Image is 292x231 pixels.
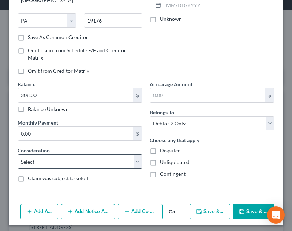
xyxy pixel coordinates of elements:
span: Unliquidated [160,159,190,165]
button: Cancel [163,205,187,219]
label: Balance [18,80,35,88]
button: Save & New [190,204,230,219]
label: Monthly Payment [18,119,58,126]
div: Open Intercom Messenger [267,206,285,224]
button: Save & Close [233,204,274,219]
div: $ [265,88,274,102]
label: Consideration [18,147,50,154]
div: $ [133,127,142,141]
button: Add Co-Debtor [118,204,163,219]
input: 0.00 [18,88,133,102]
input: 0.00 [18,127,133,141]
div: $ [133,88,142,102]
input: Enter zip... [84,13,143,28]
button: Add Action [20,204,58,219]
input: 0.00 [150,88,265,102]
span: Omit from Creditor Matrix [28,68,89,74]
span: Disputed [160,147,181,154]
label: Arrearage Amount [150,80,192,88]
span: Omit claim from Schedule E/F and Creditor Matrix [28,47,126,61]
span: Belongs To [150,109,174,115]
span: Contingent [160,171,186,177]
label: Balance Unknown [28,106,69,113]
label: Unknown [160,15,182,23]
span: Claim was subject to setoff [28,175,89,181]
label: Choose any that apply [150,136,199,144]
label: Save As Common Creditor [28,34,88,41]
button: Add Notice Address [61,204,115,219]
